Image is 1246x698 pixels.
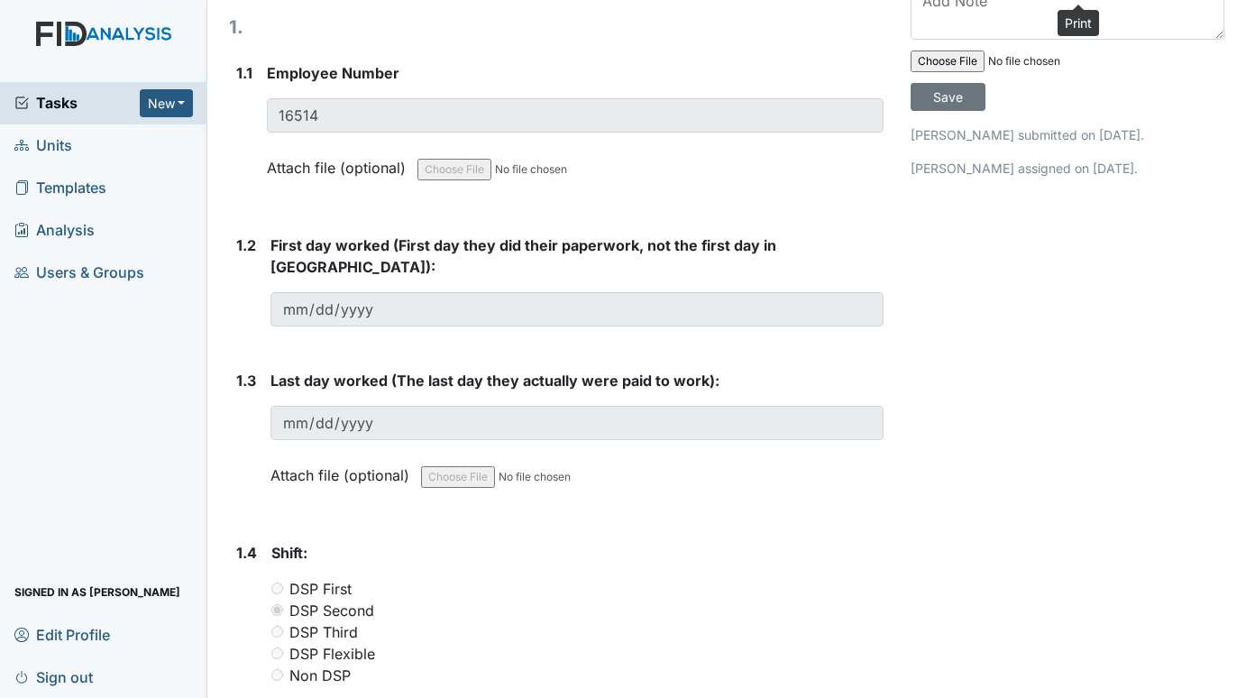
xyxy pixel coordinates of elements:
[14,174,106,202] span: Templates
[911,125,1224,144] p: [PERSON_NAME] submitted on [DATE].
[271,647,283,659] input: DSP Flexible
[14,216,95,244] span: Analysis
[267,147,413,179] label: Attach file (optional)
[236,370,256,391] label: 1.3
[271,583,283,594] input: DSP First
[14,578,180,606] span: Signed in as [PERSON_NAME]
[236,62,252,84] label: 1.1
[271,626,283,638] input: DSP Third
[271,669,283,681] input: Non DSP
[271,604,283,616] input: DSP Second
[236,542,257,564] label: 1.4
[289,600,374,621] label: DSP Second
[270,372,719,390] span: Last day worked (The last day they actually were paid to work):
[14,92,140,114] a: Tasks
[1058,10,1099,36] div: Print
[271,544,307,562] span: Shift:
[14,620,110,648] span: Edit Profile
[289,578,352,600] label: DSP First
[911,83,985,111] input: Save
[236,234,256,256] label: 1.2
[270,455,417,486] label: Attach file (optional)
[289,621,358,643] label: DSP Third
[14,259,144,287] span: Users & Groups
[911,159,1224,178] p: [PERSON_NAME] assigned on [DATE].
[270,236,776,276] span: First day worked (First day they did their paperwork, not the first day in [GEOGRAPHIC_DATA]):
[14,132,72,160] span: Units
[289,665,351,686] label: Non DSP
[140,89,194,117] button: New
[267,64,399,82] span: Employee Number
[229,14,884,41] h1: 1.
[14,663,93,691] span: Sign out
[289,643,375,665] label: DSP Flexible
